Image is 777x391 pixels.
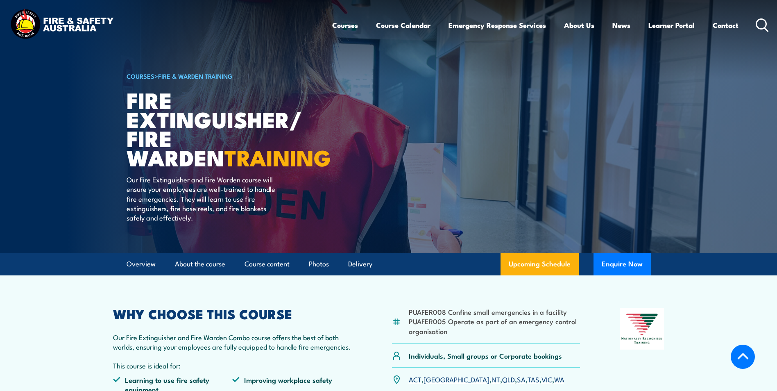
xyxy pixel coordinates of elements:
[713,14,738,36] a: Contact
[175,253,225,275] a: About the course
[127,71,154,80] a: COURSES
[502,374,515,384] a: QLD
[376,14,430,36] a: Course Calendar
[158,71,233,80] a: Fire & Warden Training
[620,308,664,350] img: Nationally Recognised Training logo.
[528,374,539,384] a: TAS
[409,307,580,316] li: PUAFER008 Confine small emergencies in a facility
[612,14,630,36] a: News
[224,140,331,174] strong: TRAINING
[127,253,156,275] a: Overview
[332,14,358,36] a: Courses
[564,14,594,36] a: About Us
[648,14,695,36] a: Learner Portal
[113,361,352,370] p: This course is ideal for:
[517,374,526,384] a: SA
[449,14,546,36] a: Emergency Response Services
[245,253,290,275] a: Course content
[554,374,564,384] a: WA
[127,90,329,167] h1: Fire Extinguisher/ Fire Warden
[409,374,421,384] a: ACT
[113,332,352,352] p: Our Fire Extinguisher and Fire Warden Combo course offers the best of both worlds, ensuring your ...
[409,351,562,360] p: Individuals, Small groups or Corporate bookings
[113,308,352,319] h2: WHY CHOOSE THIS COURSE
[309,253,329,275] a: Photos
[492,374,500,384] a: NT
[127,71,329,81] h6: >
[501,253,579,275] a: Upcoming Schedule
[541,374,552,384] a: VIC
[348,253,372,275] a: Delivery
[409,375,564,384] p: , , , , , , ,
[127,175,276,223] p: Our Fire Extinguisher and Fire Warden course will ensure your employees are well-trained to handl...
[594,253,651,275] button: Enquire Now
[424,374,489,384] a: [GEOGRAPHIC_DATA]
[409,316,580,336] li: PUAFER005 Operate as part of an emergency control organisation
